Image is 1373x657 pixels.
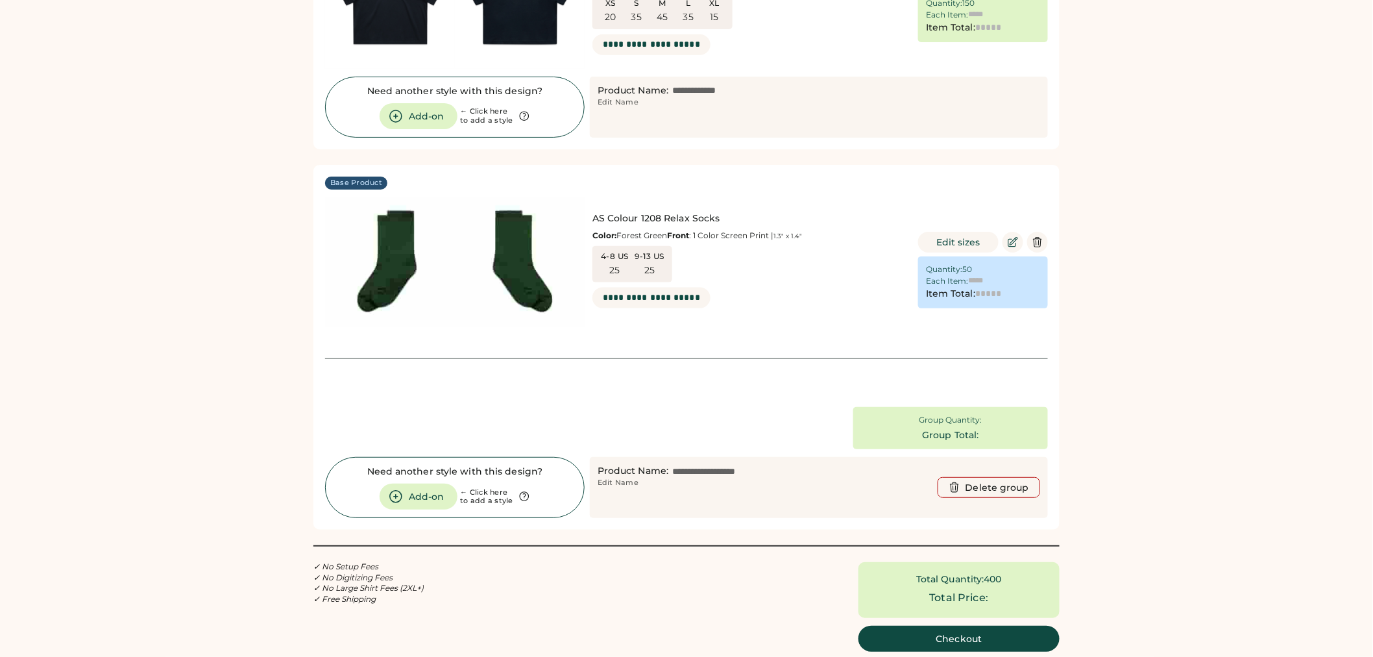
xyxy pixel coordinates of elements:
[380,484,457,510] button: Add-on
[1027,232,1048,253] button: Delete
[926,288,975,301] div: Item Total:
[631,11,642,24] div: 35
[926,264,962,275] div: Quantity:
[926,276,968,286] div: Each Item:
[1002,232,1023,253] button: Edit Product
[592,230,616,240] strong: Color:
[592,230,906,241] div: Forest Green : 1 Color Screen Print |
[644,264,655,277] div: 25
[710,11,719,24] div: 15
[313,595,376,604] em: ✓ Free Shipping
[984,575,1002,586] div: 400
[330,178,382,188] div: Base Product
[858,626,1060,652] button: Checkout
[930,591,989,606] div: Total Price:
[598,465,668,478] div: Product Name:
[598,97,638,108] div: Edit Name
[926,10,968,20] div: Each Item:
[598,84,668,97] div: Product Name:
[667,230,689,240] strong: Front
[926,21,975,34] div: Item Total:
[938,477,1040,498] button: Delete group
[610,264,621,277] div: 25
[916,574,984,587] div: Total Quantity:
[367,85,543,98] div: Need another style with this design?
[367,465,543,478] div: Need another style with this design?
[313,562,378,572] em: ✓ No Setup Fees
[683,11,694,24] div: 35
[773,232,802,240] font: 1.3" x 1.4"
[460,488,513,506] div: ← Click here to add a style
[313,584,424,593] em: ✓ No Large Shirt Fees (2XL+)
[605,11,616,24] div: 20
[962,264,972,275] div: 50
[380,103,457,129] button: Add-on
[600,251,630,262] div: 4-8 US
[455,197,585,327] img: yH5BAEAAAAALAAAAAABAAEAAAIBRAA7
[922,429,978,442] div: Group Total:
[313,573,393,583] em: ✓ No Digitizing Fees
[635,251,665,262] div: 9-13 US
[918,232,999,253] button: Edit sizes
[919,415,982,425] div: Group Quantity:
[657,11,668,24] div: 45
[598,478,638,488] div: Edit Name
[325,197,455,327] img: yH5BAEAAAAALAAAAAABAAEAAAIBRAA7
[460,107,513,125] div: ← Click here to add a style
[592,212,906,225] div: AS Colour 1208 Relax Socks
